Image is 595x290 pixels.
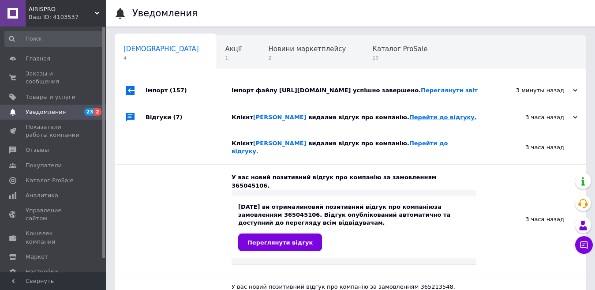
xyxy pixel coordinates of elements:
[170,87,187,94] span: (157)
[123,55,199,61] span: 4
[29,13,106,21] div: Ваш ID: 4103537
[232,173,476,189] div: У вас новий позитивний відгук про компанію за замовленням 365045106.
[26,70,82,86] span: Заказы и сообщения
[232,140,448,154] span: видалив відгук про компанію.
[26,123,82,139] span: Показатели работы компании
[94,108,101,116] span: 2
[26,268,58,276] span: Настройки
[268,55,346,61] span: 2
[372,55,427,61] span: 19
[304,203,434,210] b: новий позитивний відгук про компанію
[26,108,66,116] span: Уведомления
[253,114,307,121] a: [PERSON_NAME]
[29,5,95,13] span: AIRISPRO
[476,131,586,164] div: 3 часа назад
[26,177,73,185] span: Каталог ProSale
[308,114,476,121] span: видалив відгук про компанію.
[232,114,477,121] span: Клієнт
[123,45,199,53] span: [DEMOGRAPHIC_DATA]
[26,146,49,154] span: Отзывы
[268,45,346,53] span: Новини маркетплейсу
[26,192,58,200] span: Аналитика
[247,239,313,246] span: Переглянути відгук
[26,93,75,101] span: Товары и услуги
[225,45,242,53] span: Акції
[238,234,322,251] a: Переглянути відгук
[476,165,586,274] div: 3 часа назад
[253,140,307,147] a: [PERSON_NAME]
[372,45,427,53] span: Каталог ProSale
[26,253,48,261] span: Маркет
[575,236,593,254] button: Чат с покупателем
[232,87,489,94] div: Імпорт файлу [URL][DOMAIN_NAME] успішно завершено.
[146,104,232,131] div: Відгуки
[489,113,577,121] div: 3 часа назад
[26,230,82,245] span: Кошелек компании
[146,77,232,104] div: Імпорт
[84,108,94,116] span: 23
[225,55,242,61] span: 1
[132,8,198,19] h1: Уведомления
[238,203,469,252] div: [DATE] ви отримали за замовленням 365045106. Відгук опублікований автоматично та доступний до пер...
[409,114,477,121] a: Перейти до відгуку.
[26,162,62,169] span: Покупатели
[489,87,577,94] div: 3 минуты назад
[26,207,82,222] span: Управление сайтом
[421,87,478,94] a: Переглянути звіт
[173,114,183,121] span: (7)
[232,140,448,154] span: Клієнт
[26,55,50,63] span: Главная
[4,31,104,47] input: Поиск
